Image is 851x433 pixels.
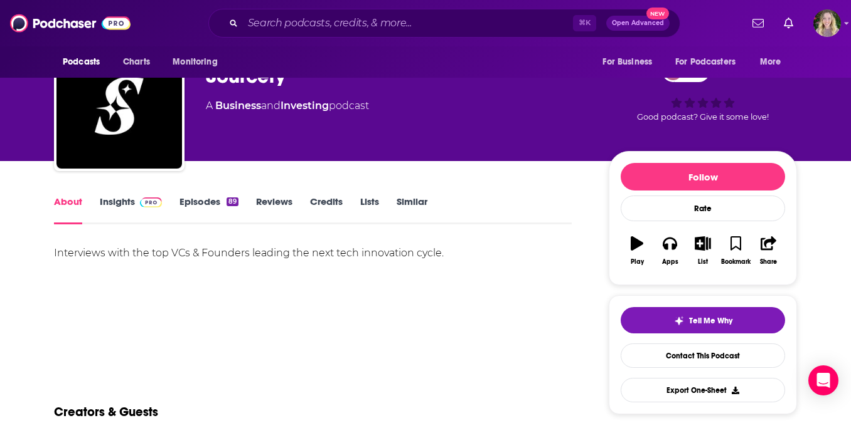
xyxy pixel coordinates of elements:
[140,197,162,207] img: Podchaser Pro
[54,196,82,224] a: About
[573,15,596,31] span: ⌘ K
[397,196,427,224] a: Similar
[621,228,653,273] button: Play
[602,53,652,71] span: For Business
[653,228,686,273] button: Apps
[227,197,238,206] div: 89
[261,100,281,112] span: and
[621,163,785,190] button: Follow
[63,53,100,71] span: Podcasts
[719,228,752,273] button: Bookmark
[179,196,238,224] a: Episodes89
[646,8,669,19] span: New
[675,53,736,71] span: For Podcasters
[208,9,680,38] div: Search podcasts, credits, & more...
[813,9,841,37] img: User Profile
[631,258,644,266] div: Play
[621,378,785,402] button: Export One-Sheet
[206,98,369,113] div: A podcast
[612,20,664,26] span: Open Advanced
[594,50,668,74] button: open menu
[667,50,754,74] button: open menu
[10,11,131,35] img: Podchaser - Follow, Share and Rate Podcasts
[747,13,769,34] a: Show notifications dropdown
[54,404,158,420] h2: Creators & Guests
[760,258,777,266] div: Share
[752,228,785,273] button: Share
[779,13,798,34] a: Show notifications dropdown
[243,13,573,33] input: Search podcasts, credits, & more...
[54,244,572,262] div: Interviews with the top VCs & Founders leading the next tech innovation cycle.
[813,9,841,37] span: Logged in as lauren19365
[164,50,233,74] button: open menu
[609,52,797,130] div: 44Good podcast? Give it some love!
[173,53,217,71] span: Monitoring
[123,53,150,71] span: Charts
[760,53,781,71] span: More
[621,343,785,368] a: Contact This Podcast
[721,258,751,266] div: Bookmark
[637,112,769,122] span: Good podcast? Give it some love!
[100,196,162,224] a: InsightsPodchaser Pro
[674,316,684,326] img: tell me why sparkle
[662,258,678,266] div: Apps
[54,50,116,74] button: open menu
[751,50,797,74] button: open menu
[256,196,292,224] a: Reviews
[310,196,343,224] a: Credits
[56,43,182,169] img: Sourcery
[360,196,379,224] a: Lists
[813,9,841,37] button: Show profile menu
[687,228,719,273] button: List
[115,50,158,74] a: Charts
[698,258,708,266] div: List
[621,307,785,333] button: tell me why sparkleTell Me Why
[808,365,838,395] div: Open Intercom Messenger
[281,100,329,112] a: Investing
[689,316,732,326] span: Tell Me Why
[215,100,261,112] a: Business
[606,16,670,31] button: Open AdvancedNew
[621,196,785,221] div: Rate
